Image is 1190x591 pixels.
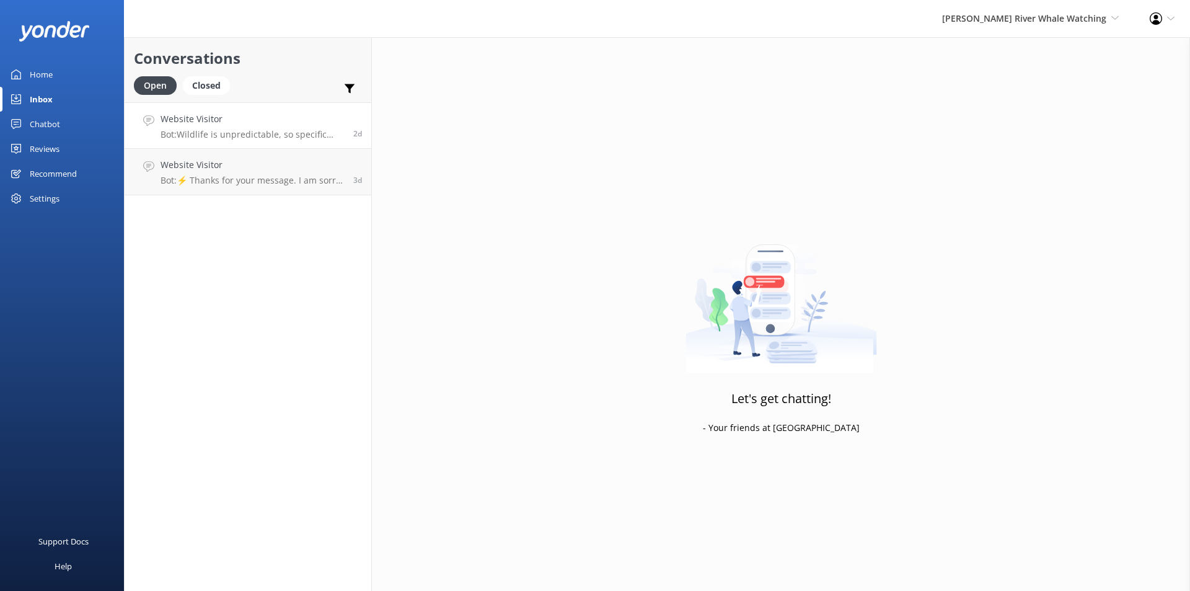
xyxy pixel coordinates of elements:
p: Bot: ⚡ Thanks for your message. I am sorry I don't have that answer for you. You're welcome to ke... [161,175,344,186]
p: - Your friends at [GEOGRAPHIC_DATA] [703,421,860,435]
span: Oct 03 2025 03:38am (UTC -07:00) America/Tijuana [353,175,362,185]
a: Open [134,78,183,92]
div: Settings [30,186,59,211]
h3: Let's get chatting! [731,389,831,409]
a: Closed [183,78,236,92]
a: Website VisitorBot:⚡ Thanks for your message. I am sorry I don't have that answer for you. You're... [125,149,371,195]
div: Chatbot [30,112,60,136]
div: Support Docs [38,529,89,554]
p: Bot: Wildlife is unpredictable, so specific sightings, including grizzlies, are not guaranteed. T... [161,129,344,140]
h4: Website Visitor [161,112,344,126]
div: Help [55,554,72,579]
div: Inbox [30,87,53,112]
img: artwork of a man stealing a conversation from at giant smartphone [685,218,877,373]
a: Website VisitorBot:Wildlife is unpredictable, so specific sightings, including grizzlies, are not... [125,102,371,149]
h2: Conversations [134,47,362,70]
span: Oct 03 2025 02:49pm (UTC -07:00) America/Tijuana [353,128,362,139]
div: Closed [183,76,230,95]
div: Reviews [30,136,59,161]
div: Open [134,76,177,95]
span: [PERSON_NAME] River Whale Watching [942,12,1106,24]
div: Recommend [30,161,77,186]
h4: Website Visitor [161,158,344,172]
div: Home [30,62,53,87]
img: yonder-white-logo.png [19,21,90,42]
